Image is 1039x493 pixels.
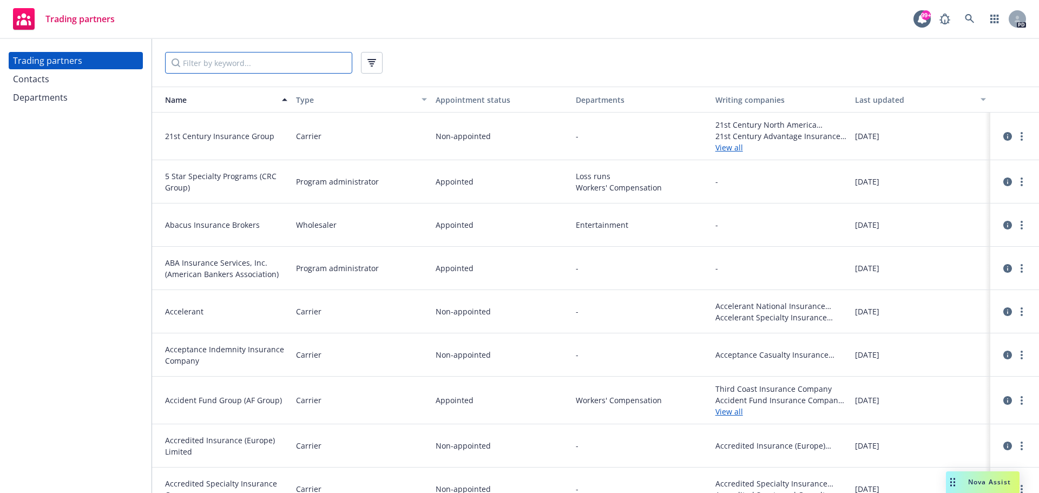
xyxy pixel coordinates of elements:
[165,170,287,193] span: 5 Star Specialty Programs (CRC Group)
[165,344,287,366] span: Acceptance Indemnity Insurance Company
[436,262,474,274] span: Appointed
[165,257,287,280] span: ABA Insurance Services, Inc. (American Bankers Association)
[296,440,321,451] span: Carrier
[9,89,143,106] a: Departments
[715,130,846,142] span: 21st Century Advantage Insurance Company
[715,176,718,187] span: -
[292,87,431,113] button: Type
[1015,439,1028,452] a: more
[45,15,115,23] span: Trading partners
[431,87,571,113] button: Appointment status
[165,219,287,231] span: Abacus Insurance Brokers
[855,94,974,106] div: Last updated
[715,406,846,417] a: View all
[851,87,990,113] button: Last updated
[1001,175,1014,188] a: circleInformation
[13,89,68,106] div: Departments
[9,52,143,69] a: Trading partners
[165,395,287,406] span: Accident Fund Group (AF Group)
[13,52,82,69] div: Trading partners
[576,349,578,360] span: -
[1001,262,1014,275] a: circleInformation
[296,349,321,360] span: Carrier
[576,262,578,274] span: -
[1001,130,1014,143] a: circleInformation
[165,52,352,74] input: Filter by keyword...
[436,219,474,231] span: Appointed
[715,478,846,489] span: Accredited Specialty Insurance Company
[436,395,474,406] span: Appointed
[715,312,846,323] span: Accelerant Specialty Insurance Company
[1015,305,1028,318] a: more
[968,477,1011,487] span: Nova Assist
[855,130,879,142] span: [DATE]
[1001,349,1014,361] a: circleInformation
[855,176,879,187] span: [DATE]
[715,94,846,106] div: Writing companies
[984,8,1005,30] a: Switch app
[715,142,846,153] a: View all
[576,130,578,142] span: -
[571,87,711,113] button: Departments
[715,383,846,395] span: Third Coast Insurance Company
[296,262,379,274] span: Program administrator
[855,262,879,274] span: [DATE]
[1015,130,1028,143] a: more
[9,70,143,88] a: Contacts
[1001,219,1014,232] a: circleInformation
[296,306,321,317] span: Carrier
[436,349,491,360] span: Non-appointed
[576,395,707,406] span: Workers' Compensation
[436,130,491,142] span: Non-appointed
[934,8,956,30] a: Report a Bug
[576,306,578,317] span: -
[855,219,879,231] span: [DATE]
[1015,175,1028,188] a: more
[296,219,337,231] span: Wholesaler
[576,440,578,451] span: -
[715,440,846,451] span: Accredited Insurance (Europe) Limited
[296,176,379,187] span: Program administrator
[9,4,119,34] a: Trading partners
[1015,394,1028,407] a: more
[576,94,707,106] div: Departments
[715,395,846,406] span: Accident Fund Insurance Company of America
[576,219,707,231] span: Entertainment
[855,440,879,451] span: [DATE]
[436,176,474,187] span: Appointed
[715,219,718,231] span: -
[715,349,846,360] span: Acceptance Casualty Insurance Company
[1015,262,1028,275] a: more
[296,94,415,106] div: Type
[855,306,879,317] span: [DATE]
[1015,219,1028,232] a: more
[715,119,846,130] span: 21st Century North America Insurance Company
[436,94,567,106] div: Appointment status
[1015,349,1028,361] a: more
[165,130,287,142] span: 21st Century Insurance Group
[165,435,287,457] span: Accredited Insurance (Europe) Limited
[1001,394,1014,407] a: circleInformation
[152,87,292,113] button: Name
[715,262,718,274] span: -
[436,440,491,451] span: Non-appointed
[1001,305,1014,318] a: circleInformation
[156,94,275,106] div: Name
[13,70,49,88] div: Contacts
[921,10,931,20] div: 99+
[296,395,321,406] span: Carrier
[959,8,981,30] a: Search
[946,471,1020,493] button: Nova Assist
[711,87,851,113] button: Writing companies
[576,170,707,182] span: Loss runs
[296,130,321,142] span: Carrier
[855,349,879,360] span: [DATE]
[715,300,846,312] span: Accelerant National Insurance Company
[1001,439,1014,452] a: circleInformation
[165,306,287,317] span: Accelerant
[946,471,959,493] div: Drag to move
[436,306,491,317] span: Non-appointed
[855,395,879,406] span: [DATE]
[576,182,707,193] span: Workers' Compensation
